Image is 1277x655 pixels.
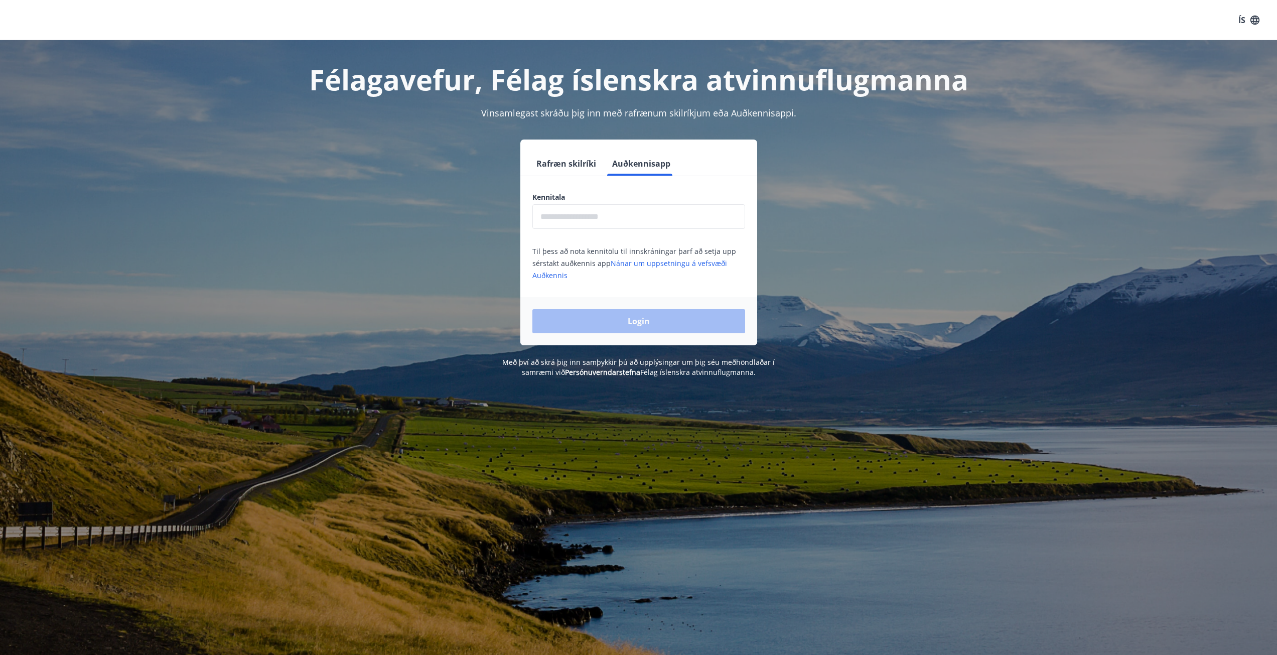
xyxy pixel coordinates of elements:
button: Auðkennisapp [608,152,674,176]
label: Kennitala [532,192,745,202]
button: Rafræn skilríki [532,152,600,176]
a: Nánar um uppsetningu á vefsvæði Auðkennis [532,258,727,280]
span: Til þess að nota kennitölu til innskráningar þarf að setja upp sérstakt auðkennis app [532,246,736,280]
span: Vinsamlegast skráðu þig inn með rafrænum skilríkjum eða Auðkennisappi. [481,107,796,119]
h1: Félagavefur, Félag íslenskra atvinnuflugmanna [290,60,988,98]
a: Persónuverndarstefna [565,367,640,377]
button: ÍS [1233,11,1265,29]
span: Með því að skrá þig inn samþykkir þú að upplýsingar um þig séu meðhöndlaðar í samræmi við Félag í... [502,357,775,377]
